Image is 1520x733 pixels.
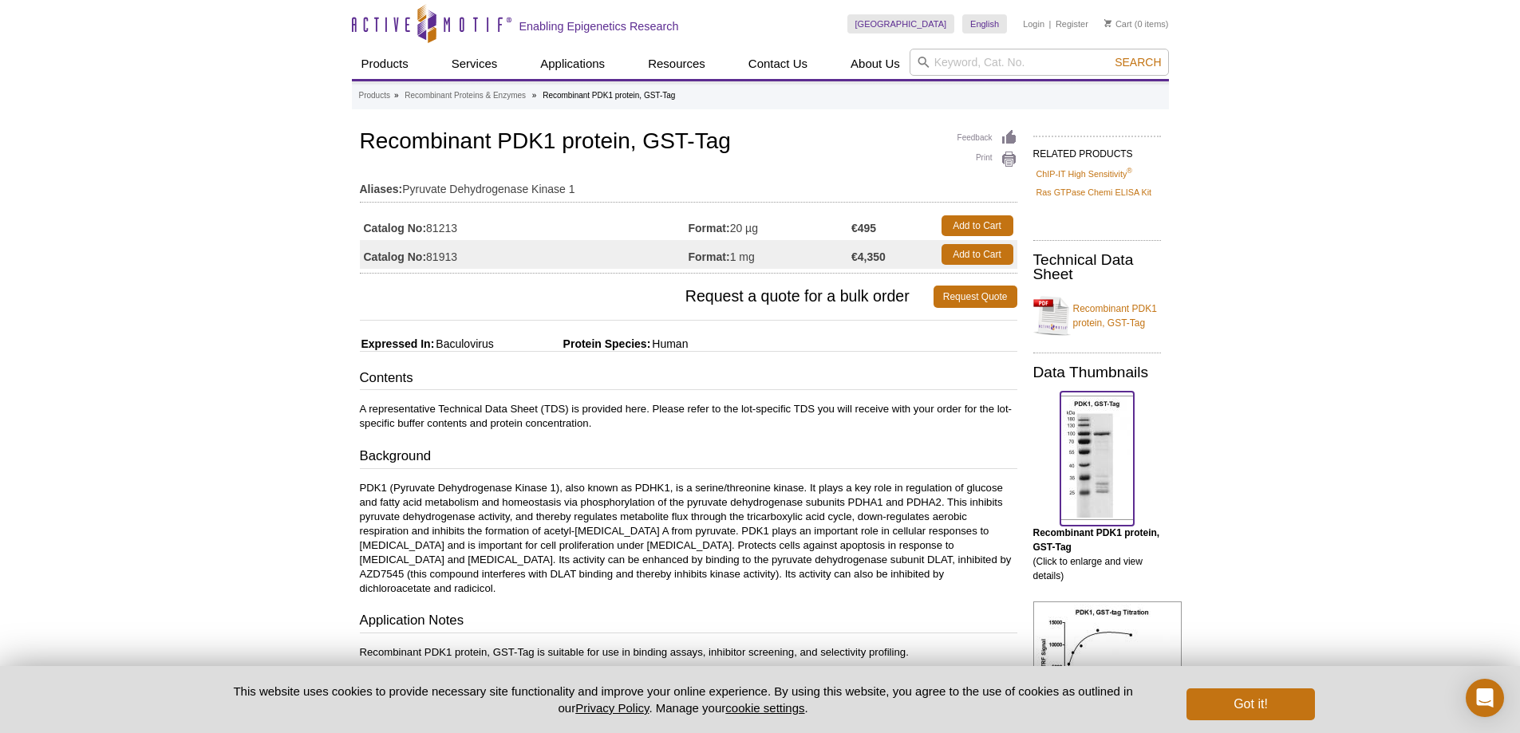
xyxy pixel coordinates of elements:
a: Products [352,49,418,79]
p: This website uses cookies to provide necessary site functionality and improve your online experie... [206,683,1161,716]
h2: Enabling Epigenetics Research [519,19,679,33]
strong: €495 [851,221,876,235]
a: Feedback [957,129,1017,147]
h3: Background [360,447,1017,469]
p: PDK1 (Pyruvate Dehydrogenase Kinase 1), also known as PDHK1, is a serine/threonine kinase. It pla... [360,481,1017,596]
li: (0 items) [1104,14,1169,33]
a: About Us [841,49,910,79]
span: Request a quote for a bulk order [360,286,934,308]
span: Human [650,337,688,350]
strong: Format: [689,250,730,264]
sup: ® [1127,167,1132,175]
a: Register [1056,18,1088,30]
a: Add to Cart [942,215,1013,236]
a: Recombinant PDK1 protein, GST-Tag [1033,292,1161,340]
p: (Click to enlarge and view details) [1033,526,1161,583]
a: [GEOGRAPHIC_DATA] [847,14,955,33]
a: Request Quote [934,286,1017,308]
td: 81213 [360,211,689,240]
td: 81913 [360,240,689,269]
a: Login [1023,18,1044,30]
strong: €4,350 [851,250,886,264]
a: Add to Cart [942,244,1013,265]
img: Recombinant PDK1 protein, GST-Tag [1060,396,1134,520]
button: Search [1110,55,1166,69]
h2: Technical Data Sheet [1033,253,1161,282]
h3: Contents [360,368,1017,391]
li: | [1049,14,1052,33]
a: Recombinant Proteins & Enzymes [405,89,526,103]
strong: Catalog No: [364,221,427,235]
a: Privacy Policy [575,701,649,715]
a: Applications [531,49,614,79]
strong: Format: [689,221,730,235]
span: Expressed In: [360,337,435,350]
li: Recombinant PDK1 protein, GST-Tag [543,91,675,100]
h2: Data Thumbnails [1033,365,1161,380]
b: Recombinant PDK1 protein, GST-Tag [1033,527,1160,553]
button: Got it! [1186,688,1314,720]
a: ChIP-IT High Sensitivity® [1036,167,1132,181]
div: Open Intercom Messenger [1466,679,1504,717]
h3: Application Notes [360,611,1017,633]
a: Print [957,151,1017,168]
td: 20 µg [689,211,852,240]
a: Cart [1104,18,1132,30]
li: » [532,91,537,100]
a: English [962,14,1007,33]
img: HTRF assay for Recombinant PDK1 protein, GST-Tag [1033,601,1182,712]
a: Ras GTPase Chemi ELISA Kit [1036,185,1152,199]
h1: Recombinant PDK1 protein, GST-Tag [360,129,1017,156]
p: Recombinant PDK1 protein, GST-Tag is suitable for use in binding assays, inhibitor screening, and... [360,645,1017,660]
span: Baculovirus [434,337,493,350]
strong: Aliases: [360,182,403,196]
span: Search [1115,56,1161,69]
td: Pyruvate Dehydrogenase Kinase 1 [360,172,1017,198]
a: Products [359,89,390,103]
input: Keyword, Cat. No. [910,49,1169,76]
a: Contact Us [739,49,817,79]
strong: Catalog No: [364,250,427,264]
a: Resources [638,49,715,79]
img: Your Cart [1104,19,1111,27]
button: cookie settings [725,701,804,715]
li: » [394,91,399,100]
td: 1 mg [689,240,852,269]
p: A representative Technical Data Sheet (TDS) is provided here. Please refer to the lot-specific TD... [360,402,1017,431]
span: Protein Species: [497,337,651,350]
h2: RELATED PRODUCTS [1033,136,1161,164]
a: Services [442,49,507,79]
